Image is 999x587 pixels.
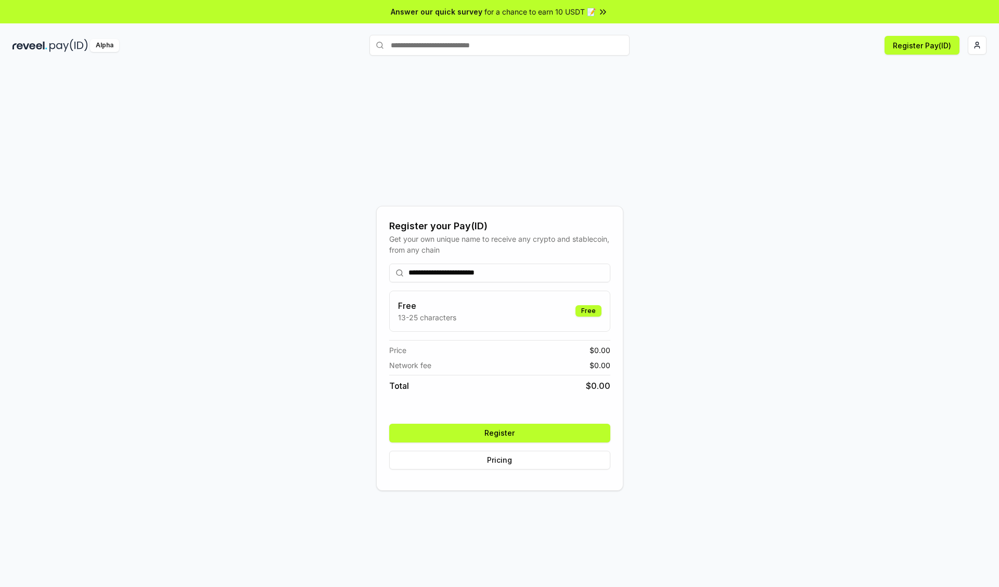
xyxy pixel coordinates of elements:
[389,380,409,392] span: Total
[575,305,601,317] div: Free
[885,36,959,55] button: Register Pay(ID)
[590,345,610,356] span: $ 0.00
[391,6,482,17] span: Answer our quick survey
[389,451,610,469] button: Pricing
[389,360,431,371] span: Network fee
[12,39,47,52] img: reveel_dark
[389,233,610,255] div: Get your own unique name to receive any crypto and stablecoin, from any chain
[398,312,456,323] p: 13-25 characters
[590,360,610,371] span: $ 0.00
[49,39,88,52] img: pay_id
[398,299,456,312] h3: Free
[389,345,406,356] span: Price
[586,380,610,392] span: $ 0.00
[90,39,119,52] div: Alpha
[389,424,610,442] button: Register
[389,219,610,233] div: Register your Pay(ID)
[484,6,596,17] span: for a chance to earn 10 USDT 📝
